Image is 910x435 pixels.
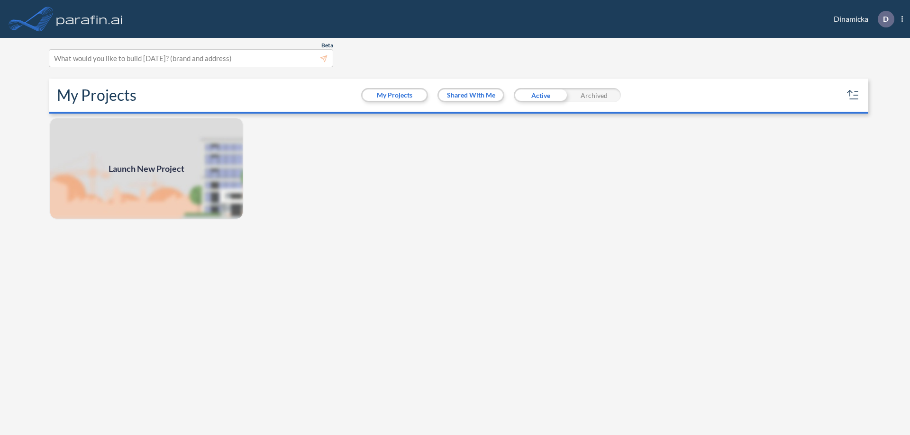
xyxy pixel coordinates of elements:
[49,117,244,220] img: add
[363,89,427,101] button: My Projects
[49,117,244,220] a: Launch New Project
[439,89,503,101] button: Shared With Me
[567,88,621,102] div: Archived
[883,15,889,23] p: D
[514,88,567,102] div: Active
[321,42,333,49] span: Beta
[846,88,861,103] button: sort
[55,9,125,28] img: logo
[109,162,184,175] span: Launch New Project
[819,11,903,27] div: Dinamicka
[57,86,136,104] h2: My Projects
